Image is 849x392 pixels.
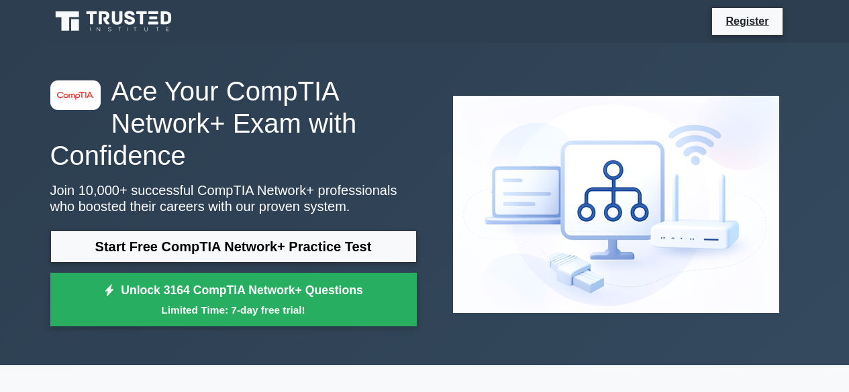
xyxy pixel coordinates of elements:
[50,273,417,326] a: Unlock 3164 CompTIA Network+ QuestionsLimited Time: 7-day free trial!
[50,75,417,172] h1: Ace Your CompTIA Network+ Exam with Confidence
[50,182,417,214] p: Join 10,000+ successful CompTIA Network+ professionals who boosted their careers with our proven ...
[717,13,777,29] a: Register
[50,231,417,263] a: Start Free CompTIA Network+ Practice Test
[442,85,790,324] img: CompTIA Network+ Preview
[67,302,400,318] small: Limited Time: 7-day free trial!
